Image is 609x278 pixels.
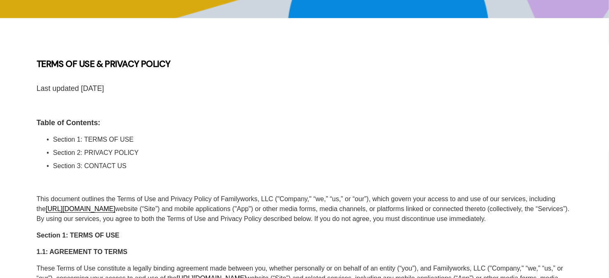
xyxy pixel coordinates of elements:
[37,232,120,239] strong: Section 1: TERMS OF USE
[37,248,127,255] strong: 1.1: AGREEMENT TO TERMS
[53,135,573,145] p: Section 1: TERMS OF USE
[53,148,573,158] p: Section 2: PRIVACY POLICY
[53,161,573,171] p: Section 3: CONTACT US
[37,119,101,127] strong: Table of Contents:
[37,194,573,224] p: This document outlines the Terms of Use and Privacy Policy of Familyworks, LLC ("Company," “we,” ...
[37,83,573,94] p: Last updated [DATE]
[46,205,115,212] a: [URL][DOMAIN_NAME]
[37,58,171,70] strong: TERMS OF USE & PRIVACY POLICY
